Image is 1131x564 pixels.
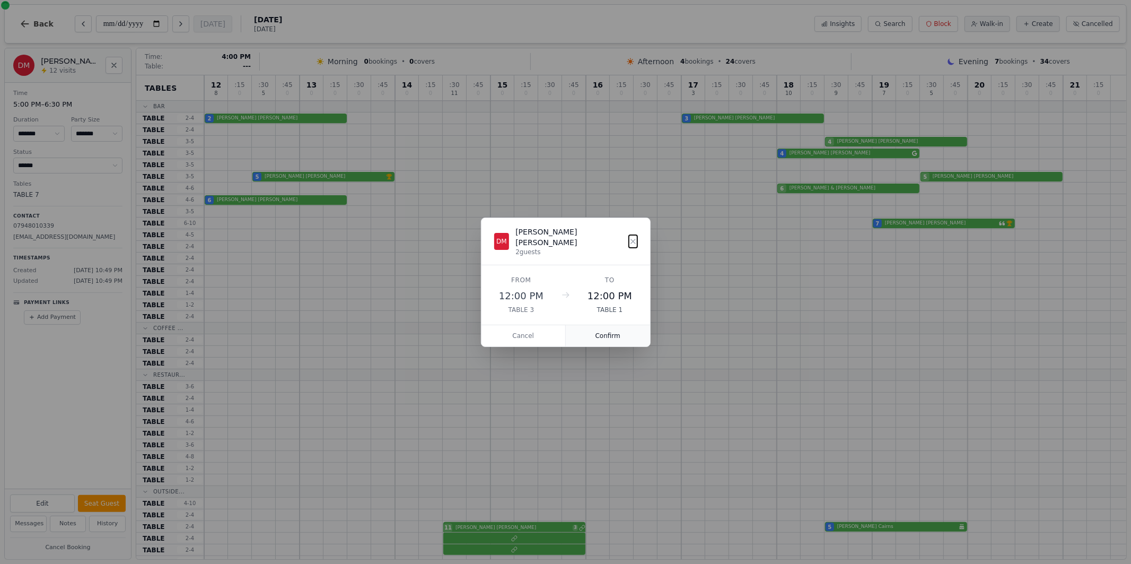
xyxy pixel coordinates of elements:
button: Cancel [481,325,566,346]
div: From [494,276,549,284]
div: DM [494,233,510,250]
div: TABLE 1 [583,306,637,314]
button: Confirm [566,325,650,346]
div: To [583,276,637,284]
div: [PERSON_NAME] [PERSON_NAME] [515,227,628,248]
div: 2 guests [515,248,628,256]
div: 12:00 PM [494,289,549,303]
div: TABLE 3 [494,306,549,314]
div: 12:00 PM [583,289,637,303]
